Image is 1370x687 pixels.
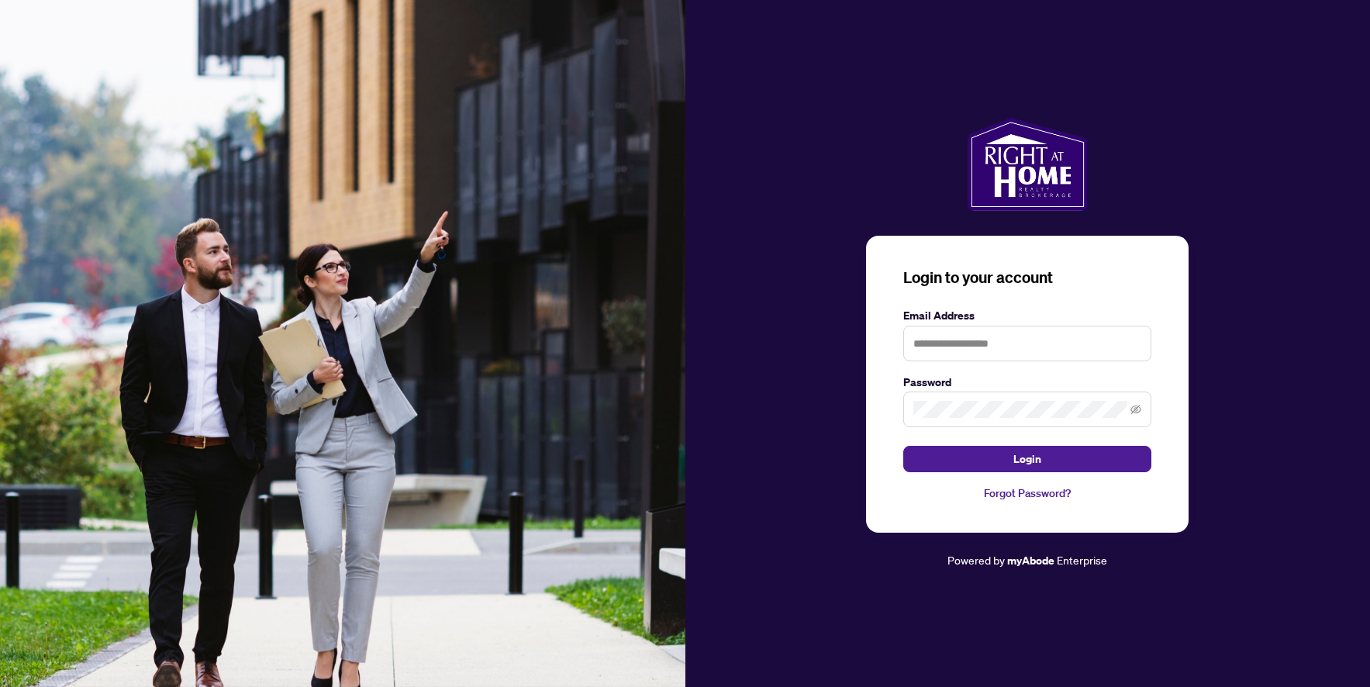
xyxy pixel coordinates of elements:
span: Login [1013,447,1041,471]
span: eye-invisible [1130,404,1141,415]
a: myAbode [1007,552,1054,569]
button: Login [903,446,1151,472]
h3: Login to your account [903,267,1151,288]
label: Password [903,374,1151,391]
img: ma-logo [968,118,1088,211]
span: Powered by [947,553,1005,567]
span: Enterprise [1057,553,1107,567]
label: Email Address [903,307,1151,324]
a: Forgot Password? [903,485,1151,502]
